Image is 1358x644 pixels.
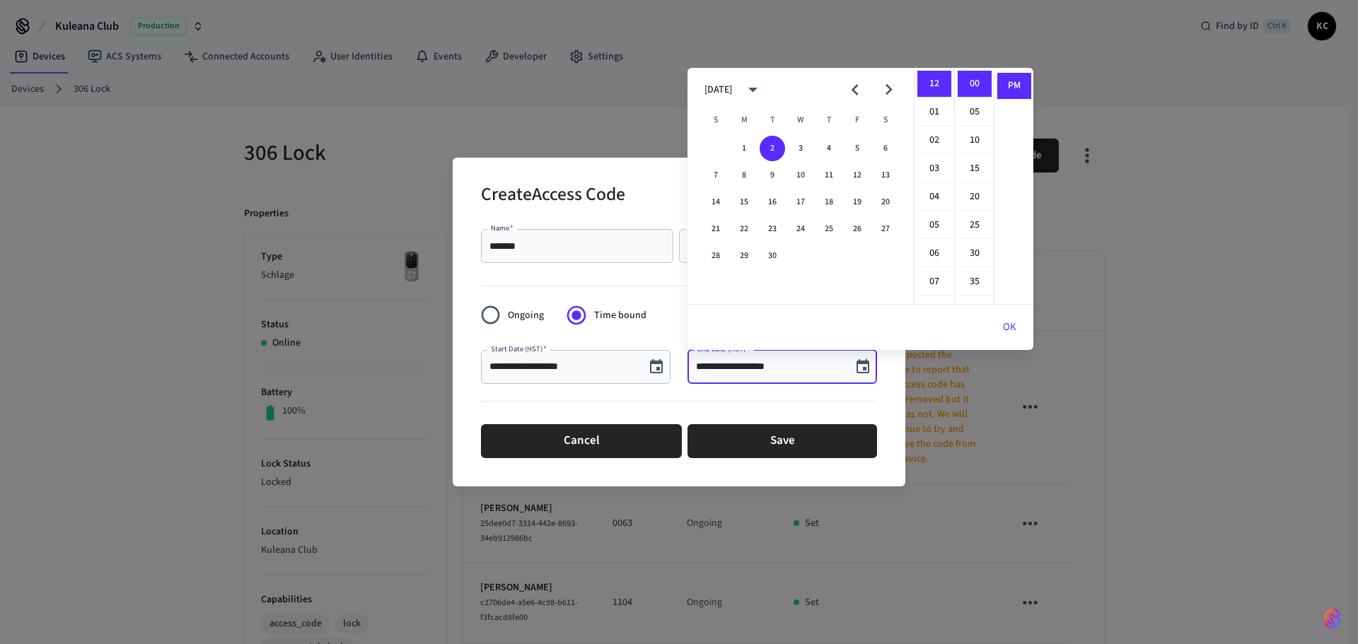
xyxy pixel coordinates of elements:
[760,216,785,242] button: 23
[917,212,951,239] li: 5 hours
[731,216,757,242] button: 22
[788,106,813,134] span: Wednesday
[958,156,992,182] li: 15 minutes
[760,189,785,215] button: 16
[594,308,646,323] span: Time bound
[873,189,898,215] button: 20
[958,127,992,154] li: 10 minutes
[703,163,729,188] button: 7
[917,240,951,267] li: 6 hours
[958,212,992,239] li: 25 minutes
[873,136,898,161] button: 6
[731,243,757,269] button: 29
[731,106,757,134] span: Monday
[958,184,992,211] li: 20 minutes
[917,269,951,295] li: 7 hours
[917,99,951,126] li: 1 hours
[703,243,729,269] button: 28
[731,136,757,161] button: 1
[845,136,870,161] button: 5
[873,163,898,188] button: 13
[703,106,729,134] span: Sunday
[703,189,729,215] button: 14
[917,127,951,154] li: 2 hours
[917,297,951,324] li: 8 hours
[788,163,813,188] button: 10
[760,163,785,188] button: 9
[816,136,842,161] button: 4
[816,216,842,242] button: 25
[917,71,951,98] li: 12 hours
[760,106,785,134] span: Tuesday
[997,73,1031,99] li: PM
[816,163,842,188] button: 11
[849,353,877,381] button: Choose date, selected date is Sep 2, 2025
[845,163,870,188] button: 12
[481,424,682,458] button: Cancel
[838,73,871,106] button: Previous month
[986,310,1033,344] button: OK
[873,216,898,242] button: 27
[958,71,992,98] li: 0 minutes
[958,240,992,267] li: 30 minutes
[917,184,951,211] li: 4 hours
[731,189,757,215] button: 15
[873,106,898,134] span: Saturday
[491,223,513,233] label: Name
[958,269,992,295] li: 35 minutes
[845,189,870,215] button: 19
[760,136,785,161] button: 2
[917,156,951,182] li: 3 hours
[731,163,757,188] button: 8
[1324,607,1341,630] img: SeamLogoGradient.69752ec5.svg
[845,216,870,242] button: 26
[760,243,785,269] button: 30
[697,344,749,354] label: End Date (HST)
[687,424,877,458] button: Save
[788,189,813,215] button: 17
[816,106,842,134] span: Thursday
[958,297,992,324] li: 40 minutes
[788,216,813,242] button: 24
[491,344,546,354] label: Start Date (HST)
[958,99,992,126] li: 5 minutes
[481,175,625,218] h2: Create Access Code
[954,68,994,304] ul: Select minutes
[704,83,732,98] div: [DATE]
[845,106,870,134] span: Friday
[508,308,544,323] span: Ongoing
[642,353,671,381] button: Choose date, selected date is Aug 29, 2025
[816,189,842,215] button: 18
[736,73,770,106] button: calendar view is open, switch to year view
[703,216,729,242] button: 21
[994,68,1033,304] ul: Select meridiem
[872,73,905,106] button: Next month
[788,136,813,161] button: 3
[915,68,954,304] ul: Select hours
